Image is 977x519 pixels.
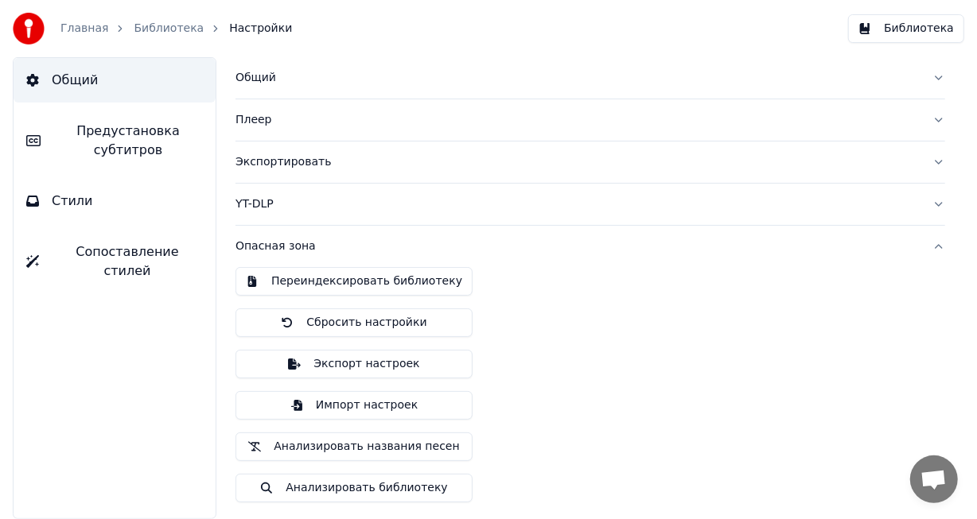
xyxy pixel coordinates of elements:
[52,71,98,90] span: Общий
[848,14,964,43] button: Библиотека
[60,21,292,37] nav: breadcrumb
[235,112,920,128] div: Плеер
[235,226,945,267] button: Опасная зона
[14,58,216,103] button: Общий
[235,391,473,420] button: Импорт настроек
[13,13,45,45] img: youka
[235,70,920,86] div: Общий
[52,242,203,281] span: Сопоставление стилей
[60,21,108,37] a: Главная
[235,99,945,141] button: Плеер
[235,154,920,170] div: Экспортировать
[910,455,958,503] a: Открытый чат
[235,196,920,212] div: YT-DLP
[235,267,945,515] div: Опасная зона
[235,432,473,461] button: Анализировать названия песен
[14,230,216,293] button: Сопоставление стилей
[52,192,93,211] span: Стили
[235,350,473,378] button: Экспорт настроек
[235,474,473,502] button: Анализировать библиотеку
[14,179,216,223] button: Стили
[134,21,204,37] a: Библиотека
[229,21,292,37] span: Настройки
[235,267,473,296] button: Переиндексировать библиотеку
[235,308,473,337] button: Сбросить настройки
[235,184,945,225] button: YT-DLP
[235,57,945,99] button: Общий
[14,109,216,172] button: Предустановка субтитров
[235,141,945,183] button: Экспортировать
[53,122,203,160] span: Предустановка субтитров
[235,238,920,254] div: Опасная зона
